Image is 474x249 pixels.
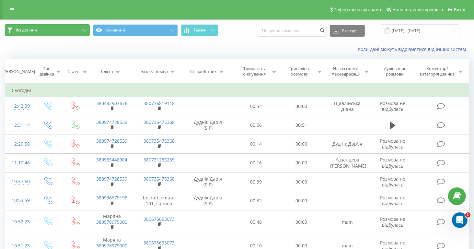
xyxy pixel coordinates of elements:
input: Пошук за номером [258,25,327,37]
div: 12:31:14 [12,119,28,132]
a: Коли дані можуть відрізнятися вiд інших систем [358,46,469,52]
div: [PERSON_NAME] [2,69,35,74]
td: 00:51 [279,116,324,135]
td: main [324,210,371,234]
td: Маряна [88,210,135,234]
span: 1 [465,212,470,218]
a: 380955448904 [96,157,127,163]
td: 00:54 [233,97,279,116]
div: 12:29:58 [12,138,28,150]
a: 380974728539 [96,119,127,125]
td: 00:00 [279,153,324,172]
span: Графік [194,28,206,32]
a: 380675693073 [144,240,175,246]
div: Статус [67,69,80,74]
div: Назва схеми переадресації [330,66,362,77]
button: Всі дзвінки [5,24,90,36]
td: 00:00 [279,172,324,191]
td: Щавлінська Діана [324,97,371,116]
td: Сьогодні [5,84,469,97]
span: Розмова не відбулась [380,176,405,188]
button: Основний [93,24,178,36]
a: 380974728539 [96,176,127,182]
a: 380735475368 [144,138,175,144]
td: 00:00 [279,97,324,116]
span: Розмова не відбулась [380,100,405,112]
a: 380731283239 [144,157,175,163]
a: 380442907676 [96,100,127,106]
td: Казанцева [PERSON_NAME] [324,153,371,172]
td: Дуднік Дар'я (SIP) [182,116,233,135]
td: 00:00 [279,191,324,210]
div: 12:42:39 [12,100,28,113]
a: 380735475368 [144,176,175,182]
div: Аудіозапис розмови [377,66,413,77]
td: 00:32 [233,191,279,210]
span: Розмова не відбулась [380,216,405,228]
button: Графік [181,24,218,36]
div: 10:53:59 [12,194,28,207]
div: Тривалість очікування [239,66,270,77]
div: 10:52:23 [12,216,28,228]
div: Тривалість розмови [284,66,315,77]
a: 380978979000 [96,219,127,225]
span: Розмова не відбулась [380,138,405,150]
a: 380736819118 [144,100,175,106]
span: Розмова не відбулась [380,195,405,207]
td: Дуднік Дар'я (SIP) [182,191,233,210]
td: 00:39 [233,172,279,191]
a: 380675693073 [144,216,175,222]
td: 00:48 [233,210,279,234]
td: 00:00 [279,135,324,153]
span: Налаштування профілю [392,7,443,12]
div: Коментар/категорія дзвінка [418,66,456,77]
span: Розмова не відбулась [380,157,405,169]
td: 00:06 [233,116,279,135]
a: 380974728539 [96,138,127,144]
a: 380978979000 [96,243,127,249]
a: 380735475368 [144,119,175,125]
div: Бізнес номер [141,69,168,74]
div: Співробітник [190,69,217,74]
span: Реферальна програма [334,7,381,12]
button: Експорт [330,25,365,37]
td: Дуднік Дар\'я [324,135,371,153]
td: 00:00 [279,210,324,234]
td: 00:16 [233,153,279,172]
span: Всі дзвінки [16,28,37,33]
iframe: Intercom live chat [452,212,468,228]
td: Дуднік Дар'я (SIP) [182,172,233,191]
div: 11:10:46 [12,157,28,169]
div: Клієнт [101,69,113,74]
div: 10:57:50 [12,175,28,188]
div: Тип дзвінка [40,66,54,77]
a: 380996679198 [96,195,127,201]
td: 00:14 [233,135,279,153]
td: becraftcomua_101_rspmob [135,191,182,210]
span: Вихід [454,7,465,12]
